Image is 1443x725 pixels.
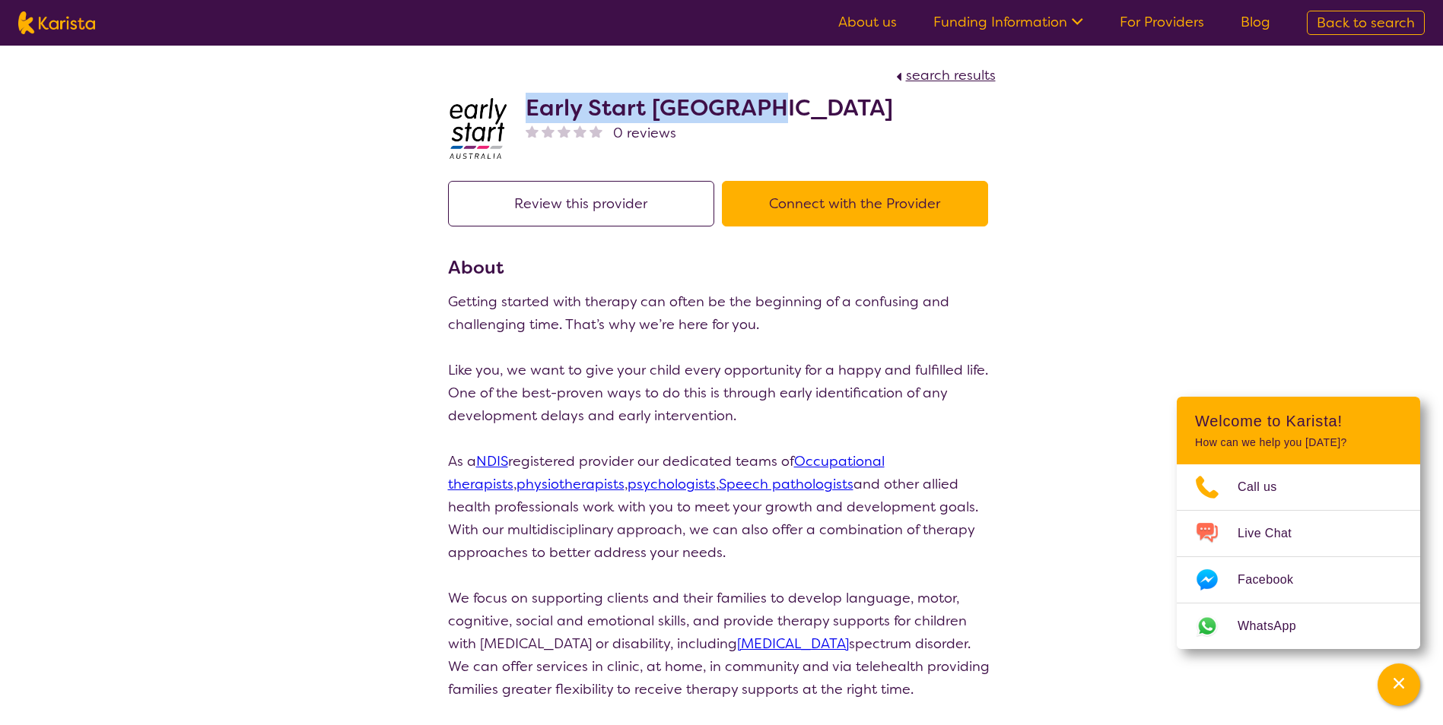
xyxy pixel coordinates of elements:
[448,655,996,701] p: We can offer services in clinic, at home, in community and via telehealth providing families grea...
[18,11,95,34] img: Karista logo
[1378,663,1420,706] button: Channel Menu
[448,98,509,159] img: bdpoyytkvdhmeftzccod.jpg
[906,66,996,84] span: search results
[526,94,893,122] h2: Early Start [GEOGRAPHIC_DATA]
[558,125,571,138] img: nonereviewstar
[628,475,716,493] a: psychologists
[1307,11,1425,35] a: Back to search
[737,635,849,653] a: [MEDICAL_DATA]
[476,452,508,470] a: NDIS
[1177,603,1420,649] a: Web link opens in a new tab.
[722,181,988,226] button: Connect with the Provider
[542,125,555,138] img: nonereviewstar
[722,195,996,213] a: Connect with the Provider
[1177,464,1420,649] ul: Choose channel
[892,66,996,84] a: search results
[1238,522,1310,545] span: Live Chat
[1238,476,1295,499] span: Call us
[1317,14,1415,32] span: Back to search
[719,475,853,493] a: Speech pathologists
[933,13,1083,31] a: Funding Information
[1238,615,1314,638] span: WhatsApp
[590,125,602,138] img: nonereviewstar
[516,475,625,493] a: physiotherapists
[613,122,676,144] span: 0 reviews
[448,254,996,281] h3: About
[1195,412,1402,430] h2: Welcome to Karista!
[1120,13,1204,31] a: For Providers
[526,125,539,138] img: nonereviewstar
[448,195,722,213] a: Review this provider
[1177,397,1420,649] div: Channel Menu
[448,450,996,564] p: As a registered provider our dedicated teams of , , , and other allied health professionals work ...
[838,13,897,31] a: About us
[1195,436,1402,449] p: How can we help you [DATE]?
[574,125,586,138] img: nonereviewstar
[448,290,996,336] p: Getting started with therapy can often be the beginning of a confusing and challenging time. That...
[1238,568,1311,591] span: Facebook
[448,181,714,226] button: Review this provider
[448,359,996,427] p: Like you, we want to give your child every opportunity for a happy and fulfilled life. One of the...
[448,587,996,655] p: We focus on supporting clients and their families to develop language, motor, cognitive, social a...
[1241,13,1270,31] a: Blog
